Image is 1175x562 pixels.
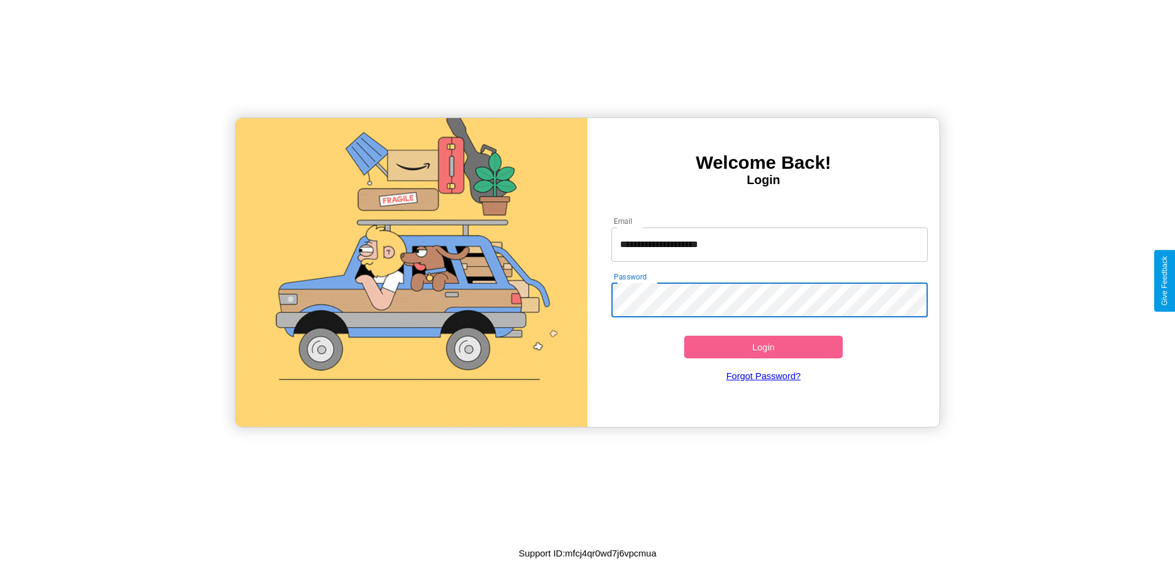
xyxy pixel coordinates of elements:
[1160,256,1169,306] div: Give Feedback
[614,216,633,226] label: Email
[587,173,939,187] h4: Login
[605,358,922,393] a: Forgot Password?
[614,272,646,282] label: Password
[684,336,843,358] button: Login
[587,152,939,173] h3: Welcome Back!
[236,118,587,427] img: gif
[518,545,656,561] p: Support ID: mfcj4qr0wd7j6vpcmua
